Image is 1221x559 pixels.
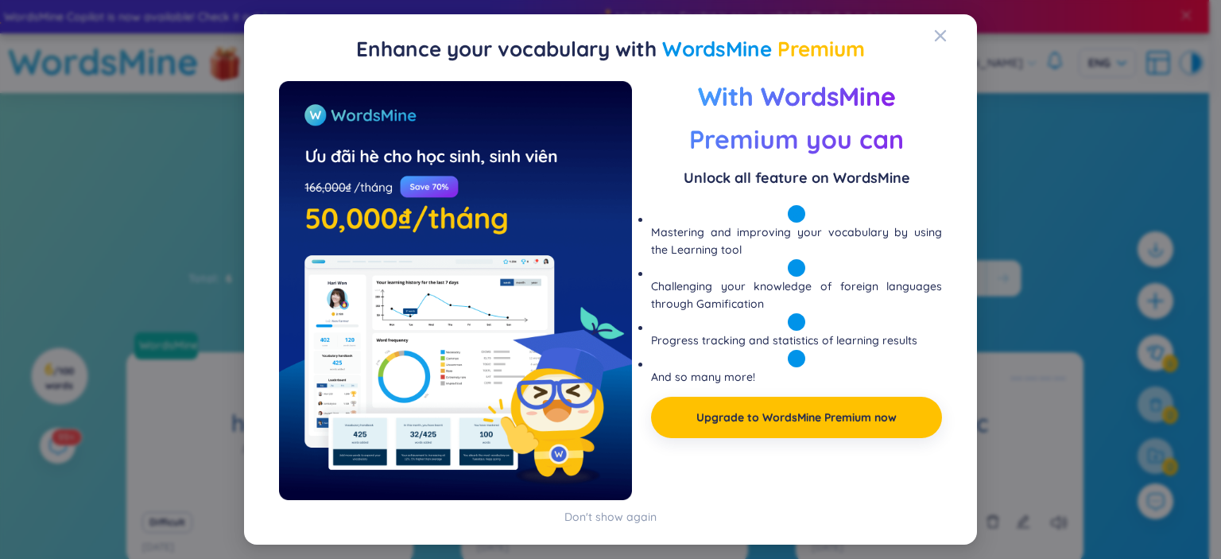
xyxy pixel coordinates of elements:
[662,36,772,62] span: WordsMine
[698,81,896,111] span: With WordsMine
[777,36,865,62] span: Premium
[356,36,657,62] span: Enhance your vocabulary with
[651,167,942,189] span: Unlock all feature on WordsMine
[651,397,942,438] button: Upgrade to WordsMine Premium now
[651,370,755,384] span: And so many more!
[651,225,942,257] span: Mastering and improving your vocabulary by using the Learning tool
[696,409,897,426] a: Upgrade to WordsMine Premium now
[651,333,917,347] span: Progress tracking and statistics of learning results
[564,508,657,526] div: Don't show again
[689,124,904,154] span: Premium you can
[651,279,942,311] span: Challenging your knowledge of foreign languages through Gamification
[934,14,977,57] button: Close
